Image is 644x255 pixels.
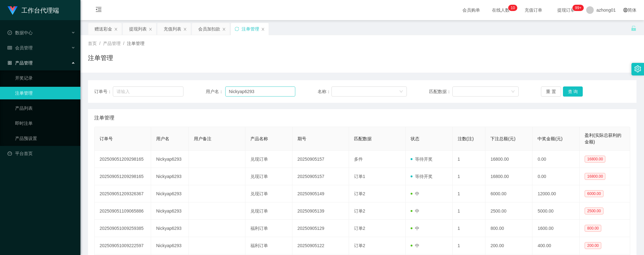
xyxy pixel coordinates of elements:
[129,23,147,35] div: 提现列表
[532,237,580,254] td: 400.00
[411,243,419,248] span: 中
[572,5,584,11] sup: 1085
[318,88,332,95] span: 名称：
[458,136,474,141] span: 注数(注)
[15,72,75,84] a: 开奖记录
[399,90,403,94] i: 图标: down
[563,86,583,97] button: 查 询
[411,136,419,141] span: 状态
[21,0,59,20] h1: 工作台代理端
[292,151,349,168] td: 20250905157
[151,168,189,185] td: Nickyap6293
[245,237,292,254] td: 福利订单
[411,191,419,196] span: 中
[354,243,365,248] span: 订单2
[15,87,75,99] a: 注单管理
[100,136,113,141] span: 订单号
[95,23,112,35] div: 赠送彩金
[245,168,292,185] td: 兑现订单
[521,8,545,12] span: 充值订单
[634,65,641,72] i: 图标: setting
[292,185,349,202] td: 20250905149
[8,61,12,65] i: 图标: appstore-o
[250,136,268,141] span: 产品名称
[453,237,486,254] td: 1
[8,147,75,160] a: 图标: dashboard平台首页
[245,185,292,202] td: 兑现订单
[245,220,292,237] td: 福利订单
[15,132,75,145] a: 产品预设置
[123,41,124,46] span: /
[8,8,59,13] a: 工作台代理端
[485,220,532,237] td: 800.00
[8,60,33,65] span: 产品管理
[585,156,605,163] span: 16800.00
[585,190,603,197] span: 6000.00
[95,220,151,237] td: 202509051009259385
[532,185,580,202] td: 12000.00
[354,174,365,179] span: 订单1
[245,151,292,168] td: 兑现订单
[554,8,578,12] span: 提现订单
[485,151,532,168] td: 16800.00
[485,185,532,202] td: 6000.00
[411,157,433,162] span: 等待开奖
[15,102,75,114] a: 产品列表
[261,27,265,31] i: 图标: close
[354,208,365,213] span: 订单2
[489,8,513,12] span: 在线人数
[532,202,580,220] td: 5000.00
[585,225,601,232] span: 800.00
[88,0,109,20] i: 图标: menu-fold
[585,173,605,180] span: 16800.00
[429,88,452,95] span: 匹配数据：
[99,41,101,46] span: /
[354,191,365,196] span: 订单2
[490,136,515,141] span: 下注总额(元)
[453,220,486,237] td: 1
[297,136,306,141] span: 期号
[508,5,517,11] sup: 10
[151,185,189,202] td: Nickyap6293
[151,220,189,237] td: Nickyap6293
[149,27,152,31] i: 图标: close
[114,27,118,31] i: 图标: close
[354,226,365,231] span: 订单2
[411,174,433,179] span: 等待开奖
[94,114,114,122] span: 注单管理
[15,117,75,130] a: 即时注单
[8,30,12,35] i: 图标: check-circle-o
[151,151,189,168] td: Nickyap6293
[292,237,349,254] td: 20250905122
[585,242,601,249] span: 200.00
[151,237,189,254] td: Nickyap6293
[88,53,113,63] h1: 注单管理
[541,86,561,97] button: 重 置
[453,185,486,202] td: 1
[292,202,349,220] td: 20250905139
[292,220,349,237] td: 20250905129
[585,208,603,214] span: 2500.00
[485,202,532,220] td: 2500.00
[485,237,532,254] td: 200.00
[95,151,151,168] td: 202509051209298165
[532,220,580,237] td: 1600.00
[198,23,220,35] div: 会员加扣款
[8,45,33,50] span: 会员管理
[453,168,486,185] td: 1
[511,90,515,94] i: 图标: down
[354,157,363,162] span: 多件
[532,168,580,185] td: 0.00
[103,41,121,46] span: 产品管理
[95,237,151,254] td: 202509051009222597
[8,6,18,15] img: logo.9652507e.png
[513,5,515,11] p: 0
[95,202,151,220] td: 202509051109065886
[164,23,181,35] div: 充值列表
[623,8,628,12] i: 图标: global
[94,88,113,95] span: 订单号：
[8,30,33,35] span: 数据中心
[95,168,151,185] td: 202509051209298165
[194,136,211,141] span: 用户备注
[485,168,532,185] td: 16800.00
